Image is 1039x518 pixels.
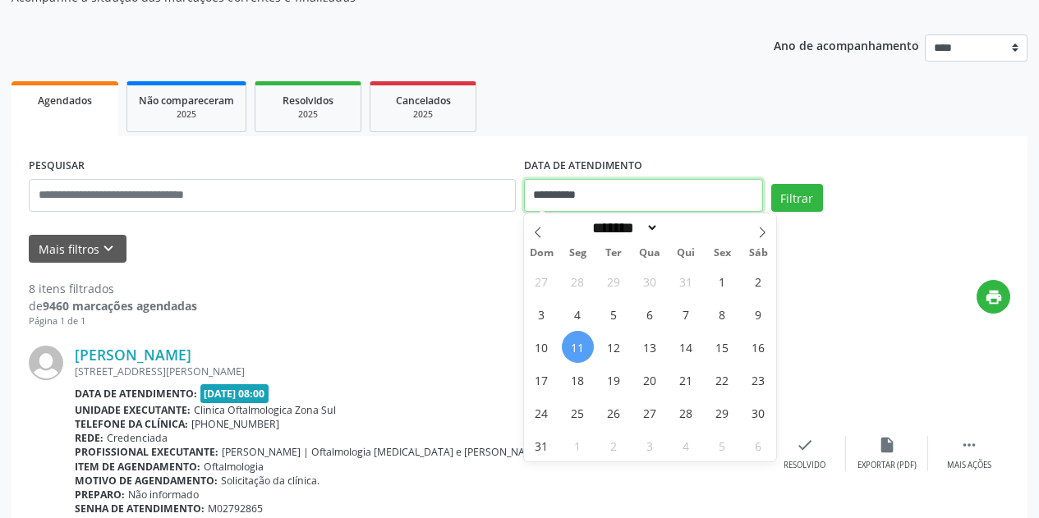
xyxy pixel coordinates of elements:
[43,298,197,314] strong: 9460 marcações agendadas
[774,34,919,55] p: Ano de acompanhamento
[562,265,594,297] span: Julho 28, 2025
[194,403,336,417] span: Clinica Oftalmologica Zona Sul
[796,436,814,454] i: check
[562,397,594,429] span: Agosto 25, 2025
[598,298,630,330] span: Agosto 5, 2025
[670,429,702,461] span: Setembro 4, 2025
[526,265,558,297] span: Julho 27, 2025
[221,474,320,488] span: Solicitação da clínica.
[267,108,349,121] div: 2025
[742,298,775,330] span: Agosto 9, 2025
[706,265,738,297] span: Agosto 1, 2025
[139,94,234,108] span: Não compareceram
[598,364,630,396] span: Agosto 19, 2025
[740,248,776,259] span: Sáb
[75,403,191,417] b: Unidade executante:
[634,265,666,297] span: Julho 30, 2025
[75,502,205,516] b: Senha de atendimento:
[38,94,92,108] span: Agendados
[526,331,558,363] span: Agosto 10, 2025
[634,429,666,461] span: Setembro 3, 2025
[670,298,702,330] span: Agosto 7, 2025
[208,502,263,516] span: M02792865
[598,265,630,297] span: Julho 29, 2025
[857,460,917,471] div: Exportar (PDF)
[670,265,702,297] span: Julho 31, 2025
[526,364,558,396] span: Agosto 17, 2025
[742,331,775,363] span: Agosto 16, 2025
[634,397,666,429] span: Agosto 27, 2025
[670,397,702,429] span: Agosto 28, 2025
[75,445,218,459] b: Profissional executante:
[559,248,595,259] span: Seg
[598,397,630,429] span: Agosto 26, 2025
[668,248,704,259] span: Qui
[784,460,825,471] div: Resolvido
[977,280,1010,314] button: print
[706,429,738,461] span: Setembro 5, 2025
[670,364,702,396] span: Agosto 21, 2025
[771,184,823,212] button: Filtrar
[562,298,594,330] span: Agosto 4, 2025
[204,460,264,474] span: Oftalmologia
[598,429,630,461] span: Setembro 2, 2025
[222,445,543,459] span: [PERSON_NAME] | Oftalmologia [MEDICAL_DATA] e [PERSON_NAME]
[742,364,775,396] span: Agosto 23, 2025
[985,288,1003,306] i: print
[107,431,168,445] span: Credenciada
[75,417,188,431] b: Telefone da clínica:
[139,108,234,121] div: 2025
[706,331,738,363] span: Agosto 15, 2025
[634,331,666,363] span: Agosto 13, 2025
[704,248,740,259] span: Sex
[75,460,200,474] b: Item de agendamento:
[29,314,197,328] div: Página 1 de 1
[29,235,126,264] button: Mais filtroskeyboard_arrow_down
[29,346,63,380] img: img
[396,94,451,108] span: Cancelados
[191,417,279,431] span: [PHONE_NUMBER]
[742,397,775,429] span: Agosto 30, 2025
[562,331,594,363] span: Agosto 11, 2025
[562,429,594,461] span: Setembro 1, 2025
[598,331,630,363] span: Agosto 12, 2025
[382,108,464,121] div: 2025
[29,154,85,179] label: PESQUISAR
[670,331,702,363] span: Agosto 14, 2025
[29,297,197,314] div: de
[587,219,660,236] select: Month
[659,219,713,236] input: Year
[29,280,197,297] div: 8 itens filtrados
[75,488,125,502] b: Preparo:
[595,248,632,259] span: Ter
[878,436,896,454] i: insert_drive_file
[526,397,558,429] span: Agosto 24, 2025
[706,364,738,396] span: Agosto 22, 2025
[742,265,775,297] span: Agosto 2, 2025
[526,298,558,330] span: Agosto 3, 2025
[634,364,666,396] span: Agosto 20, 2025
[947,460,991,471] div: Mais ações
[562,364,594,396] span: Agosto 18, 2025
[99,240,117,258] i: keyboard_arrow_down
[960,436,978,454] i: 
[706,397,738,429] span: Agosto 29, 2025
[75,387,197,401] b: Data de atendimento:
[75,474,218,488] b: Motivo de agendamento:
[634,298,666,330] span: Agosto 6, 2025
[524,154,642,179] label: DATA DE ATENDIMENTO
[632,248,668,259] span: Qua
[200,384,269,403] span: [DATE] 08:00
[75,346,191,364] a: [PERSON_NAME]
[526,429,558,461] span: Agosto 31, 2025
[742,429,775,461] span: Setembro 6, 2025
[75,364,764,378] div: [STREET_ADDRESS][PERSON_NAME]
[706,298,738,330] span: Agosto 8, 2025
[128,488,199,502] span: Não informado
[75,431,103,445] b: Rede:
[524,248,560,259] span: Dom
[283,94,333,108] span: Resolvidos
